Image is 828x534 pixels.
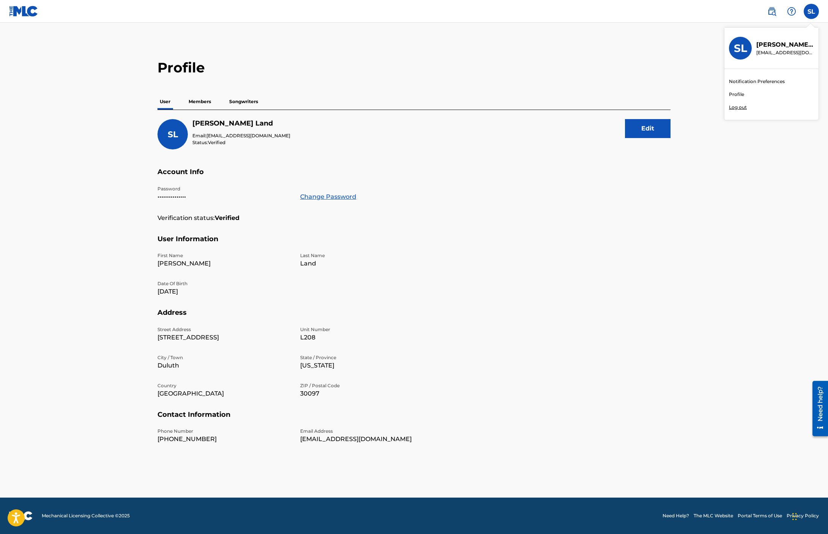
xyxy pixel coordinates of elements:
p: Songwriters [227,94,260,110]
p: [US_STATE] [300,361,434,370]
p: Country [157,382,291,389]
h3: SL [734,42,747,55]
p: Status: [192,139,290,146]
a: Public Search [764,4,779,19]
span: SL [808,7,815,16]
p: Log out [729,104,747,111]
div: Help [784,4,799,19]
a: Privacy Policy [787,512,819,519]
p: State / Province [300,354,434,361]
p: [EMAIL_ADDRESS][DOMAIN_NAME] [300,435,434,444]
a: Profile [729,91,744,98]
p: Street Address [157,326,291,333]
img: logo [9,511,33,520]
p: Land [300,259,434,268]
p: Verification status: [157,214,215,223]
a: The MLC Website [694,512,733,519]
a: Portal Terms of Use [738,512,782,519]
p: [PERSON_NAME] [157,259,291,268]
img: help [787,7,796,16]
h5: Stephen Land [192,119,290,128]
a: Need Help? [663,512,689,519]
p: Unit Number [300,326,434,333]
p: 30097 [300,389,434,398]
p: Date Of Birth [157,280,291,287]
span: Verified [208,140,225,145]
h5: User Information [157,235,671,253]
button: Edit [625,119,671,138]
h5: Address [157,308,671,326]
a: Notification Preferences [729,78,785,85]
a: Change Password [300,192,356,201]
p: User [157,94,173,110]
p: Email Address [300,428,434,435]
p: stephenignites@gmail.com [756,49,814,56]
p: Password [157,185,291,192]
iframe: Resource Center [807,378,828,439]
span: [EMAIL_ADDRESS][DOMAIN_NAME] [206,133,290,138]
span: SL [168,129,178,140]
div: Drag [792,505,797,528]
p: Phone Number [157,428,291,435]
span: Mechanical Licensing Collective © 2025 [42,512,130,519]
p: [PHONE_NUMBER] [157,435,291,444]
h2: Profile [157,59,671,76]
p: Stephen Land [756,40,814,49]
p: L208 [300,333,434,342]
p: ••••••••••••••• [157,192,291,201]
strong: Verified [215,214,239,223]
iframe: Chat Widget [790,498,828,534]
img: MLC Logo [9,6,38,17]
p: [DATE] [157,287,291,296]
p: [STREET_ADDRESS] [157,333,291,342]
img: search [767,7,776,16]
p: Members [186,94,213,110]
p: First Name [157,252,291,259]
p: City / Town [157,354,291,361]
p: Duluth [157,361,291,370]
p: Last Name [300,252,434,259]
p: [GEOGRAPHIC_DATA] [157,389,291,398]
div: User Menu [804,4,819,19]
h5: Account Info [157,168,671,185]
h5: Contact Information [157,410,671,428]
p: Email: [192,132,290,139]
p: ZIP / Postal Code [300,382,434,389]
